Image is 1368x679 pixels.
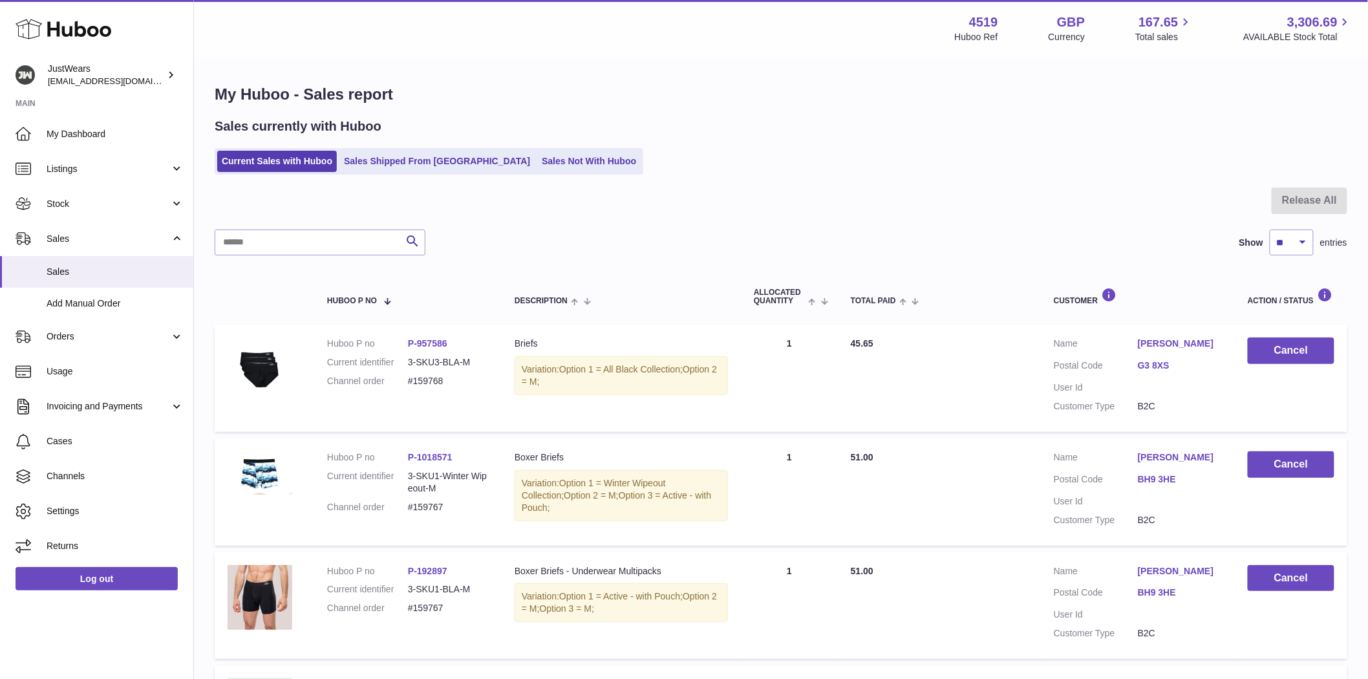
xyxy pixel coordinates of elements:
dd: B2C [1138,514,1222,526]
a: 3,306.69 AVAILABLE Stock Total [1243,14,1352,43]
dt: Name [1054,451,1138,467]
dt: Current identifier [327,583,408,596]
label: Show [1239,237,1263,249]
span: Option 3 = M; [540,603,594,614]
strong: 4519 [969,14,998,31]
a: Log out [16,567,178,590]
dt: User Id [1054,382,1138,394]
dt: Postal Code [1054,473,1138,489]
dt: Huboo P no [327,565,408,577]
a: Sales Not With Huboo [537,151,641,172]
button: Cancel [1248,565,1334,592]
dt: Customer Type [1054,627,1138,640]
span: My Dashboard [47,128,184,140]
td: 1 [741,325,838,432]
span: Description [515,297,568,305]
dd: #159768 [408,375,489,387]
a: [PERSON_NAME] [1138,451,1222,464]
span: Sales [47,233,170,245]
dt: Channel order [327,375,408,387]
td: 1 [741,438,838,546]
dd: 3-SKU1-BLA-M [408,583,489,596]
div: Customer [1054,288,1222,305]
dt: User Id [1054,609,1138,621]
dd: 3-SKU3-BLA-M [408,356,489,369]
span: Option 1 = All Black Collection; [559,364,683,374]
span: Orders [47,330,170,343]
span: Huboo P no [327,297,377,305]
span: Cases [47,435,184,447]
h1: My Huboo - Sales report [215,84,1347,105]
dd: B2C [1138,627,1222,640]
dt: Postal Code [1054,587,1138,602]
dd: B2C [1138,400,1222,413]
dt: Postal Code [1054,360,1138,375]
span: Option 1 = Winter Wipeout Collection; [522,478,666,501]
div: Variation: [515,470,728,521]
span: Total sales [1135,31,1193,43]
dt: Channel order [327,501,408,513]
div: Currency [1049,31,1085,43]
span: 167.65 [1138,14,1178,31]
img: 45191709312277.jpg [228,338,292,402]
dt: Current identifier [327,356,408,369]
span: Usage [47,365,184,378]
span: Option 1 = Active - with Pouch; [559,591,683,601]
dd: #159767 [408,501,489,513]
span: 51.00 [851,452,873,462]
dt: Channel order [327,602,408,614]
button: Cancel [1248,451,1334,478]
span: 51.00 [851,566,873,576]
span: [EMAIL_ADDRESS][DOMAIN_NAME] [48,76,190,86]
span: Sales [47,266,184,278]
div: Boxer Briefs [515,451,728,464]
a: [PERSON_NAME] [1138,565,1222,577]
a: 167.65 Total sales [1135,14,1193,43]
dd: 3-SKU1-Winter Wipeout-M [408,470,489,495]
div: JustWears [48,63,164,87]
span: Add Manual Order [47,297,184,310]
div: Variation: [515,583,728,622]
img: 45191731086452.JPG [228,451,292,495]
a: P-192897 [408,566,447,576]
span: 45.65 [851,338,873,349]
span: Settings [47,505,184,517]
span: Returns [47,540,184,552]
a: P-1018571 [408,452,453,462]
span: Stock [47,198,170,210]
span: Invoicing and Payments [47,400,170,413]
dt: Name [1054,338,1138,353]
div: Boxer Briefs - Underwear Multipacks [515,565,728,577]
span: AVAILABLE Stock Total [1243,31,1352,43]
a: Sales Shipped From [GEOGRAPHIC_DATA] [339,151,535,172]
a: P-957586 [408,338,447,349]
span: Channels [47,470,184,482]
dt: Huboo P no [327,451,408,464]
div: Briefs [515,338,728,350]
div: Action / Status [1248,288,1334,305]
img: 45191626283068.jpg [228,565,292,630]
dt: Current identifier [327,470,408,495]
img: internalAdmin-4519@internal.huboo.com [16,65,35,85]
span: entries [1320,237,1347,249]
a: [PERSON_NAME] [1138,338,1222,350]
a: BH9 3HE [1138,587,1222,599]
a: G3 8XS [1138,360,1222,372]
button: Cancel [1248,338,1334,364]
strong: GBP [1057,14,1085,31]
span: ALLOCATED Quantity [754,288,805,305]
a: BH9 3HE [1138,473,1222,486]
span: Total paid [851,297,896,305]
div: Huboo Ref [955,31,998,43]
span: Listings [47,163,170,175]
dt: User Id [1054,495,1138,508]
dd: #159767 [408,602,489,614]
div: Variation: [515,356,728,395]
dt: Customer Type [1054,400,1138,413]
span: Option 2 = M; [564,490,618,501]
dt: Customer Type [1054,514,1138,526]
td: 1 [741,552,838,660]
span: Option 3 = Active - with Pouch; [522,490,711,513]
a: Current Sales with Huboo [217,151,337,172]
dt: Huboo P no [327,338,408,350]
